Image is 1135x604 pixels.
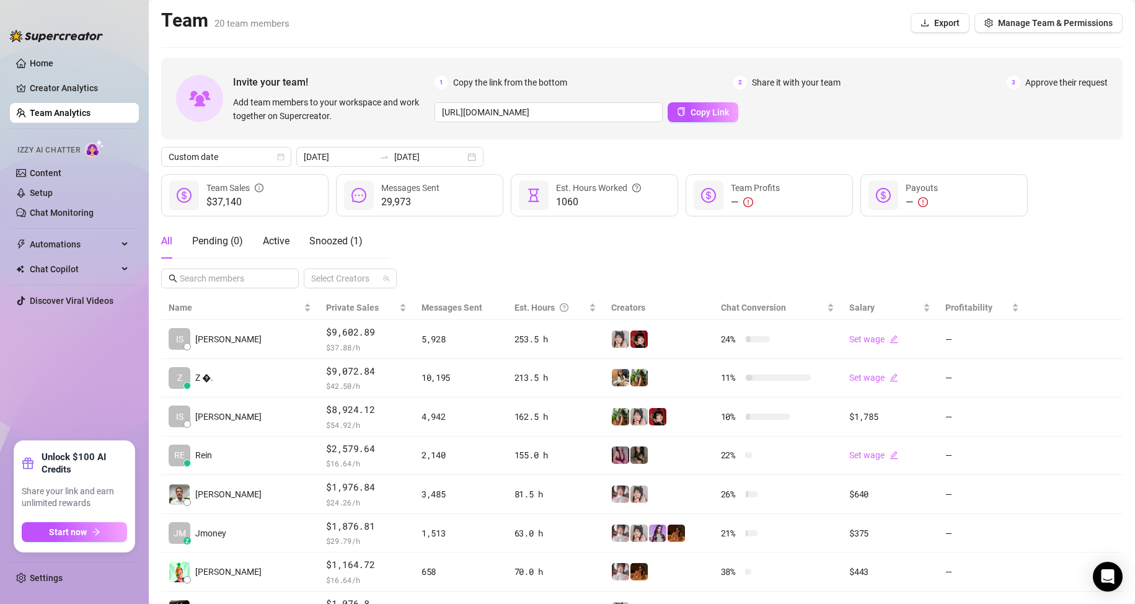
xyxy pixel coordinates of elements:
input: Start date [304,150,374,164]
span: 10 % [721,410,741,424]
span: swap-right [379,152,389,162]
img: Miss [649,408,666,425]
span: $ 37.88 /h [326,341,407,353]
span: Export [934,18,960,28]
td: — [938,397,1027,437]
input: Search members [180,272,281,285]
div: 10,195 [422,371,500,384]
span: Z [177,371,182,384]
span: $9,602.89 [326,325,407,340]
span: Manage Team & Permissions [998,18,1113,28]
span: arrow-right [92,528,100,536]
div: $1,785 [849,410,930,424]
span: Copy the link from the bottom [453,76,567,89]
span: IS [176,410,183,424]
div: 81.5 h [515,487,596,501]
a: Set wageedit [849,450,898,460]
span: Automations [30,234,118,254]
span: edit [890,451,898,460]
div: Open Intercom Messenger [1093,562,1123,592]
th: Creators [604,296,713,320]
span: [PERSON_NAME] [195,565,262,579]
span: search [169,274,177,283]
img: Ani [630,486,648,503]
span: $ 24.26 /h [326,496,407,509]
span: $ 16.64 /h [326,574,407,586]
span: Profitability [945,303,992,313]
span: 29,973 [381,195,439,210]
span: $ 29.79 /h [326,535,407,547]
h2: Team [161,9,289,32]
img: Sabrina [612,408,629,425]
span: [PERSON_NAME] [195,487,262,501]
span: to [379,152,389,162]
span: 3 [1007,76,1020,89]
span: $37,140 [206,195,263,210]
div: 1,513 [422,526,500,540]
span: copy [677,107,686,116]
a: Chat Monitoring [30,208,94,218]
span: 20 team members [214,18,289,29]
div: $375 [849,526,930,540]
span: Add team members to your workspace and work together on Supercreator. [233,95,430,123]
span: $2,579.64 [326,442,407,456]
td: — [938,553,1027,592]
div: 155.0 h [515,448,596,462]
span: hourglass [526,188,541,203]
span: calendar [277,153,285,161]
button: Export [911,13,969,33]
div: z [183,537,191,544]
img: Sabrina [630,369,648,386]
td: — [938,320,1027,359]
a: Settings [30,573,63,583]
div: — [906,195,938,210]
span: Snoozed ( 1 ) [309,235,363,247]
span: Approve their request [1025,76,1108,89]
div: 70.0 h [515,565,596,579]
div: All [161,234,172,249]
span: $1,976.84 [326,480,407,495]
div: $640 [849,487,930,501]
span: Chat Conversion [721,303,786,313]
img: Rosie [612,525,629,542]
span: Messages Sent [422,303,482,313]
span: $ 42.50 /h [326,380,407,392]
span: dollar-circle [177,188,192,203]
img: Chat Copilot [16,265,24,273]
span: IS [176,332,183,346]
span: $1,164.72 [326,557,407,572]
img: Kisa [649,525,666,542]
img: Kyle Wessels [169,484,190,505]
button: Copy Link [668,102,738,122]
span: info-circle [255,181,263,195]
span: 26 % [721,487,741,501]
a: Discover Viral Videos [30,296,113,306]
span: 21 % [721,526,741,540]
span: Share your link and earn unlimited rewards [22,486,127,510]
div: 5,928 [422,332,500,346]
span: 38 % [721,565,741,579]
span: 11 % [721,371,741,384]
span: setting [984,19,993,27]
div: Est. Hours [515,301,586,314]
div: 162.5 h [515,410,596,424]
a: Set wageedit [849,334,898,344]
span: thunderbolt [16,239,26,249]
img: PantheraX [630,563,648,580]
a: Team Analytics [30,108,91,118]
strong: Unlock $100 AI Credits [42,451,127,476]
span: download [921,19,929,27]
td: — [938,359,1027,398]
span: $1,876.81 [326,519,407,534]
img: Miss [630,331,648,348]
span: Jmoney [195,526,226,540]
img: Sabrina [612,369,629,386]
td: — [938,514,1027,553]
span: 24 % [721,332,741,346]
img: Ani [612,331,629,348]
img: Chen [169,562,190,582]
span: dollar-circle [876,188,891,203]
div: 63.0 h [515,526,596,540]
img: Ani [630,408,648,425]
span: Payouts [906,183,938,193]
